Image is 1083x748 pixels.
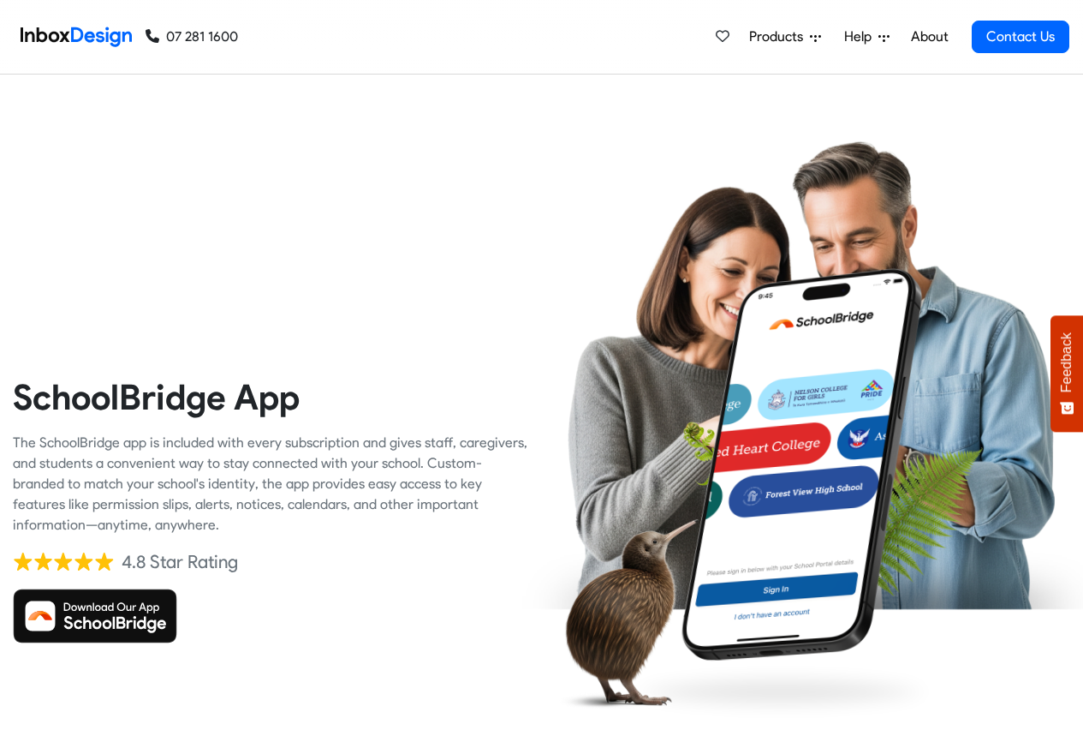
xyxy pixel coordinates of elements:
[13,589,177,643] img: Download SchoolBridge App
[837,20,896,54] a: Help
[146,27,238,47] a: 07 281 1600
[620,657,943,727] img: shadow.png
[663,267,941,662] img: phone.png
[972,21,1069,53] a: Contact Us
[13,375,529,419] heading: SchoolBridge App
[1050,315,1083,432] button: Feedback - Show survey
[906,20,953,54] a: About
[13,433,529,536] div: The SchoolBridge app is included with every subscription and gives staff, caregivers, and student...
[749,27,810,47] span: Products
[555,519,699,716] img: kiwi_bird.png
[844,27,878,47] span: Help
[122,549,238,575] div: 4.8 Star Rating
[742,20,828,54] a: Products
[1059,332,1074,392] span: Feedback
